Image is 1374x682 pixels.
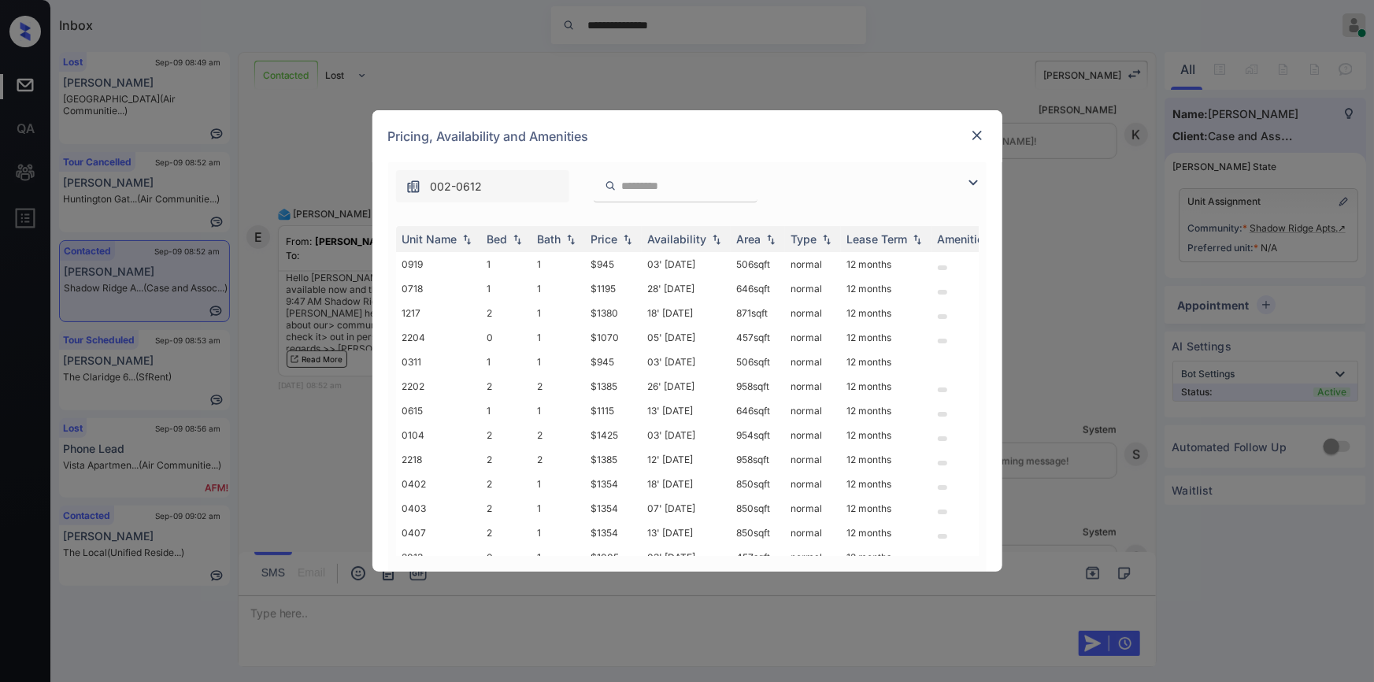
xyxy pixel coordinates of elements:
td: 2 [481,374,531,398]
td: 2 [481,301,531,325]
span: 002-0612 [431,178,483,195]
td: normal [785,276,841,301]
td: 12 months [841,374,931,398]
td: 871 sqft [731,301,785,325]
td: 0 [481,325,531,350]
td: 2 [531,447,585,472]
img: sorting [709,234,724,245]
td: 958 sqft [731,447,785,472]
td: 03' [DATE] [642,545,731,569]
td: $1385 [585,374,642,398]
td: normal [785,496,841,521]
td: 2 [531,423,585,447]
td: 0 [481,545,531,569]
td: $1425 [585,423,642,447]
td: 18' [DATE] [642,472,731,496]
img: sorting [509,234,525,245]
td: 457 sqft [731,545,785,569]
td: 457 sqft [731,325,785,350]
td: normal [785,350,841,374]
td: normal [785,252,841,276]
td: 1 [481,252,531,276]
td: normal [785,301,841,325]
td: 03' [DATE] [642,252,731,276]
td: 850 sqft [731,521,785,545]
td: $945 [585,350,642,374]
td: 12' [DATE] [642,447,731,472]
td: 12 months [841,276,931,301]
td: 2013 [396,545,481,569]
img: sorting [563,234,579,245]
td: $1070 [585,325,642,350]
td: $1195 [585,276,642,301]
td: 1 [531,398,585,423]
div: Bath [538,232,561,246]
img: icon-zuma [605,179,617,193]
td: normal [785,521,841,545]
td: 12 months [841,423,931,447]
td: 1 [531,521,585,545]
div: Lease Term [847,232,908,246]
td: 2 [481,496,531,521]
td: 0311 [396,350,481,374]
img: sorting [620,234,635,245]
td: 2 [481,423,531,447]
td: 646 sqft [731,398,785,423]
td: $1354 [585,472,642,496]
div: Bed [487,232,508,246]
img: sorting [819,234,835,245]
td: 1 [481,398,531,423]
img: sorting [459,234,475,245]
td: $1380 [585,301,642,325]
td: 12 months [841,447,931,472]
td: 646 sqft [731,276,785,301]
img: sorting [909,234,925,245]
td: 0403 [396,496,481,521]
td: 12 months [841,521,931,545]
td: 12 months [841,496,931,521]
td: 03' [DATE] [642,350,731,374]
td: 1 [531,350,585,374]
td: 2 [531,374,585,398]
td: 18' [DATE] [642,301,731,325]
td: 07' [DATE] [642,496,731,521]
td: 1 [481,350,531,374]
td: 2218 [396,447,481,472]
td: 0718 [396,276,481,301]
td: 12 months [841,472,931,496]
td: 1 [481,276,531,301]
td: $1005 [585,545,642,569]
td: 05' [DATE] [642,325,731,350]
td: 850 sqft [731,472,785,496]
img: sorting [763,234,779,245]
td: 12 months [841,398,931,423]
td: 506 sqft [731,350,785,374]
td: 12 months [841,252,931,276]
div: Area [737,232,761,246]
td: normal [785,374,841,398]
td: 1 [531,252,585,276]
td: 12 months [841,301,931,325]
td: 1 [531,545,585,569]
td: normal [785,472,841,496]
img: icon-zuma [406,179,421,195]
td: 13' [DATE] [642,398,731,423]
td: 958 sqft [731,374,785,398]
td: 2 [481,447,531,472]
td: 1217 [396,301,481,325]
td: $1385 [585,447,642,472]
td: 12 months [841,545,931,569]
td: 2 [481,521,531,545]
td: 850 sqft [731,496,785,521]
td: 506 sqft [731,252,785,276]
td: 26' [DATE] [642,374,731,398]
td: 12 months [841,350,931,374]
td: 0919 [396,252,481,276]
td: 1 [531,276,585,301]
img: icon-zuma [964,173,983,192]
td: 1 [531,496,585,521]
td: 13' [DATE] [642,521,731,545]
td: 954 sqft [731,423,785,447]
td: normal [785,423,841,447]
td: 2204 [396,325,481,350]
